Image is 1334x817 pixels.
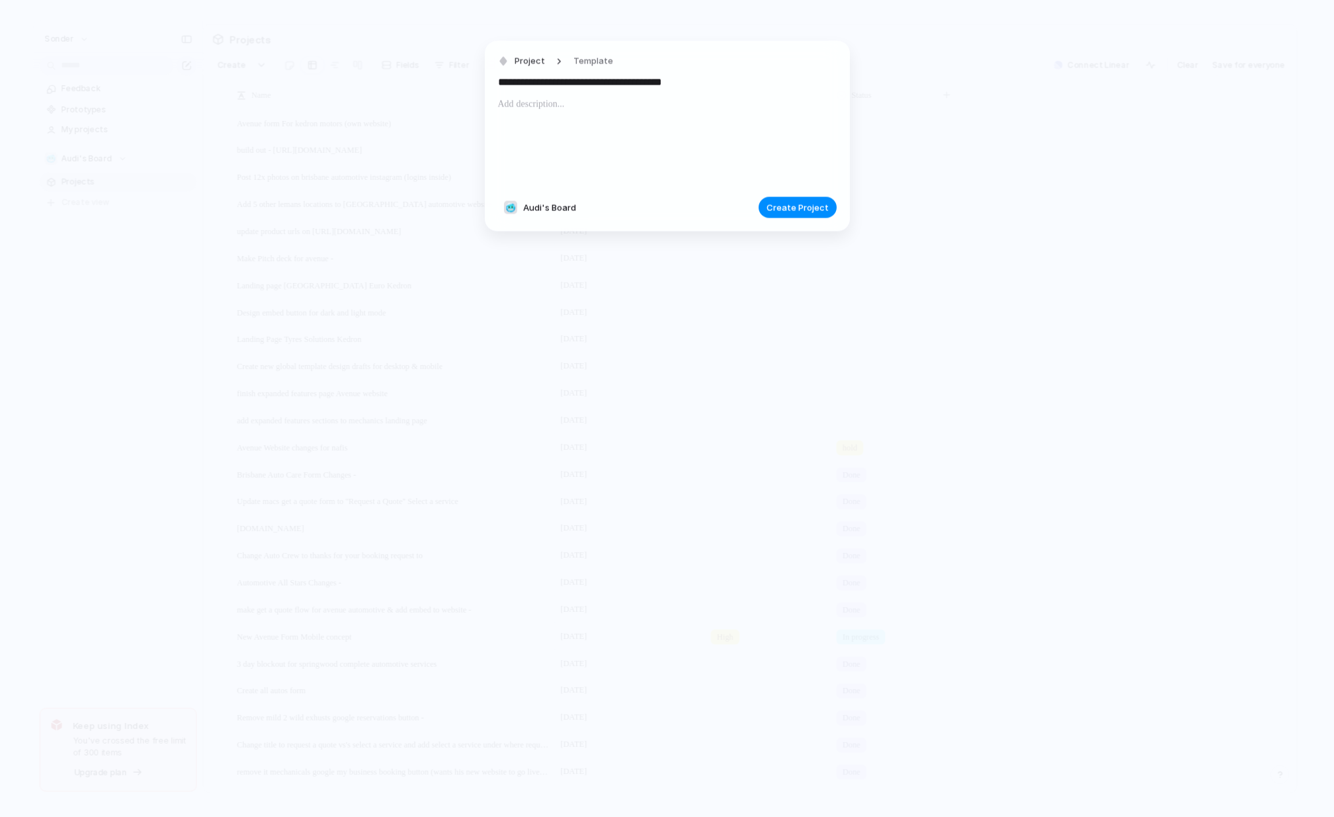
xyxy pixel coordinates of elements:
button: Template [565,52,621,71]
button: Project [495,52,549,71]
span: Project [515,55,545,68]
span: Template [573,55,613,68]
span: Create Project [767,201,829,214]
button: Create Project [759,197,837,218]
span: Audi's Board [523,201,576,214]
div: 🥶 [504,201,517,214]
